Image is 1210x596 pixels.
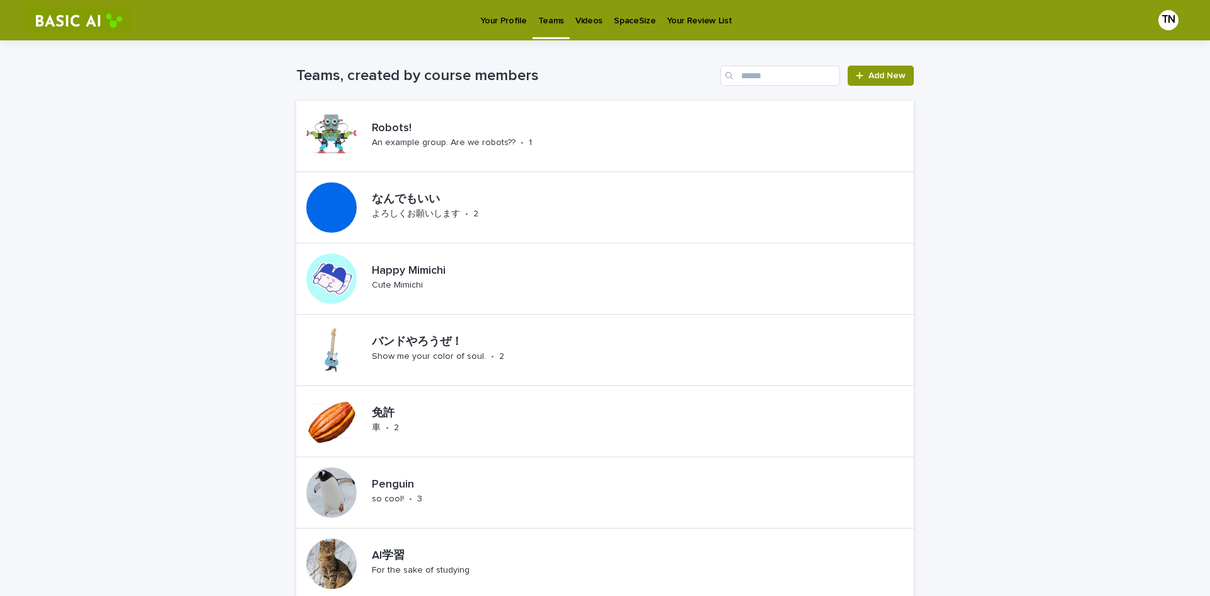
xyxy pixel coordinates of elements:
a: なんでもいいよろしくお願いします•2 [296,172,914,243]
a: Add New [848,66,914,86]
p: An example group. Are we robots?? [372,137,516,148]
p: 2 [473,209,478,219]
p: 2 [499,351,504,362]
p: Robots! [372,122,572,136]
p: よろしくお願いします [372,209,460,219]
input: Search [720,66,840,86]
p: 2 [394,423,399,433]
p: • [521,137,524,148]
a: バンドやろうぜ！Show me your color of soul.•2 [296,315,914,386]
p: • [409,494,412,505]
p: For the sake of studying [372,565,470,576]
p: • [491,351,494,362]
p: Show me your color of soul. [372,351,486,362]
p: Penguin [372,478,464,492]
a: Robots!An example group. Are we robots??•1 [296,101,914,172]
h1: Teams, created by course members [296,67,715,85]
p: 車 [372,423,381,433]
img: RtIB8pj2QQiOZo6waziI [25,8,132,33]
a: Penguinso cool!•3 [296,457,914,529]
p: バンドやろうぜ！ [372,336,595,349]
p: • [465,209,468,219]
a: Happy MimichiCute Mimichi [296,243,914,315]
a: 免許車•2 [296,386,914,457]
span: Add New [868,71,906,80]
p: so cool! [372,494,404,505]
p: Cute Mimichi [372,280,423,291]
p: AI学習 [372,549,502,563]
p: なんでもいい [372,193,546,207]
p: 免許 [372,407,422,421]
p: 1 [529,137,532,148]
p: 3 [417,494,422,505]
p: Happy Mimichi [372,264,497,278]
div: TN [1158,10,1178,30]
p: • [386,423,389,433]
